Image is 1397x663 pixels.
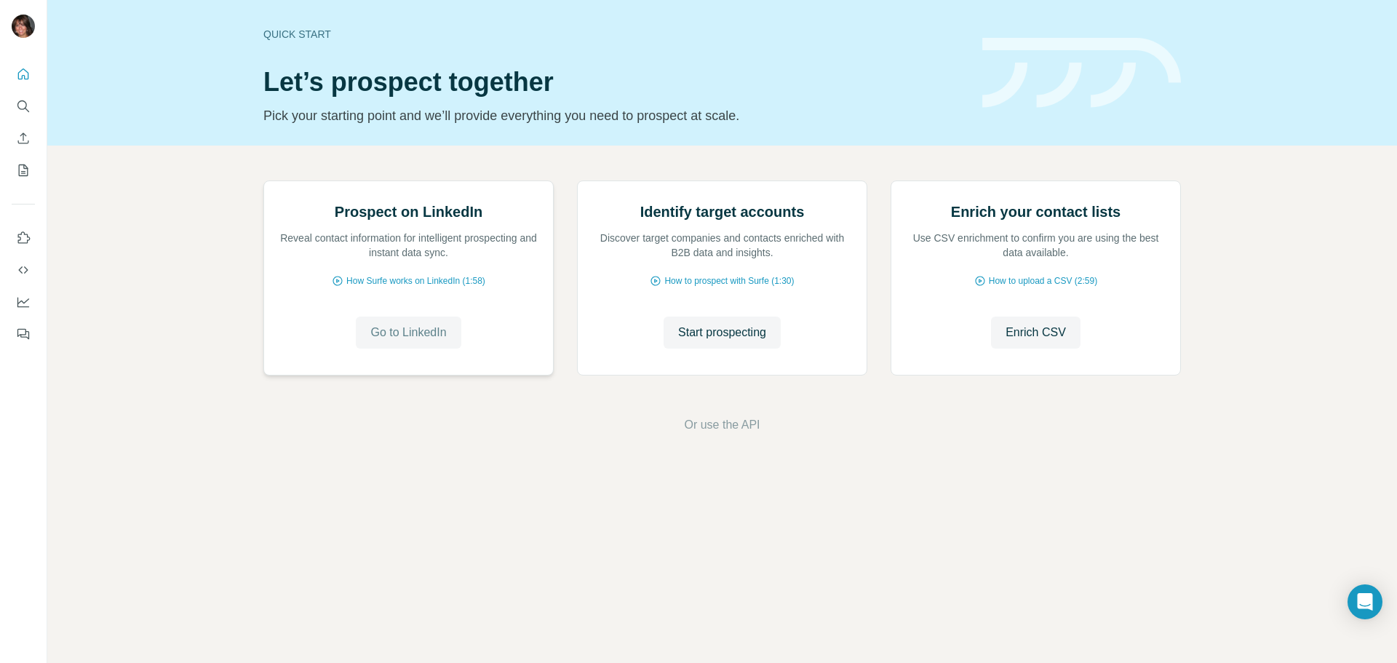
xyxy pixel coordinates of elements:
[12,93,35,119] button: Search
[263,106,965,126] p: Pick your starting point and we’ll provide everything you need to prospect at scale.
[263,27,965,41] div: Quick start
[12,157,35,183] button: My lists
[991,317,1080,349] button: Enrich CSV
[989,274,1097,287] span: How to upload a CSV (2:59)
[906,231,1166,260] p: Use CSV enrichment to confirm you are using the best data available.
[370,324,446,341] span: Go to LinkedIn
[12,61,35,87] button: Quick start
[356,317,461,349] button: Go to LinkedIn
[592,231,852,260] p: Discover target companies and contacts enriched with B2B data and insights.
[640,202,805,222] h2: Identify target accounts
[1348,584,1382,619] div: Open Intercom Messenger
[279,231,538,260] p: Reveal contact information for intelligent prospecting and instant data sync.
[664,317,781,349] button: Start prospecting
[263,68,965,97] h1: Let’s prospect together
[951,202,1121,222] h2: Enrich your contact lists
[12,225,35,251] button: Use Surfe on LinkedIn
[346,274,485,287] span: How Surfe works on LinkedIn (1:58)
[664,274,794,287] span: How to prospect with Surfe (1:30)
[678,324,766,341] span: Start prospecting
[12,321,35,347] button: Feedback
[684,416,760,434] button: Or use the API
[335,202,482,222] h2: Prospect on LinkedIn
[12,257,35,283] button: Use Surfe API
[1006,324,1066,341] span: Enrich CSV
[12,289,35,315] button: Dashboard
[982,38,1181,108] img: banner
[12,125,35,151] button: Enrich CSV
[12,15,35,38] img: Avatar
